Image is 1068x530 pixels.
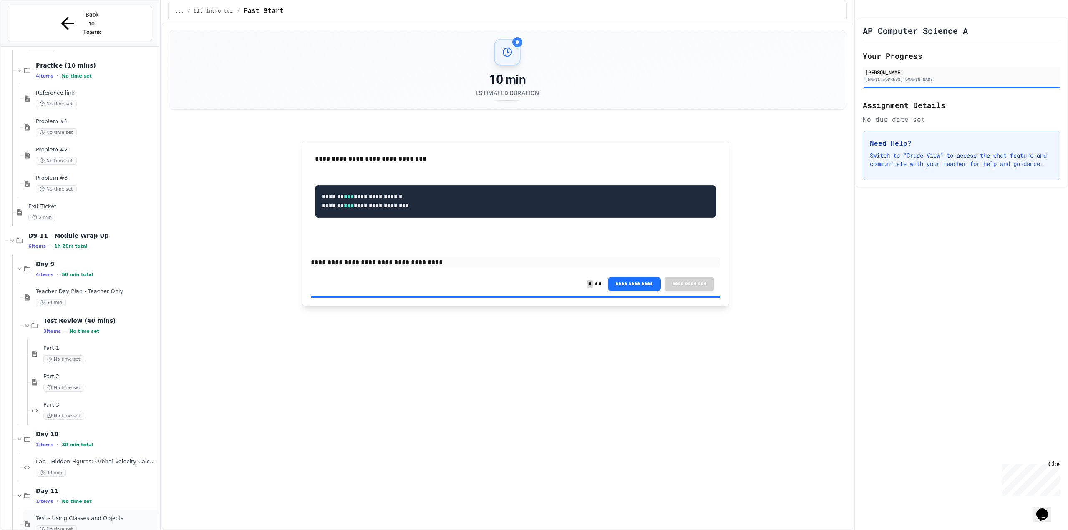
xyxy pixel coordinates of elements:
span: • [57,441,58,448]
div: Estimated Duration [476,89,539,97]
span: Test - Using Classes and Objects [36,515,157,522]
div: 10 min [476,72,539,87]
span: Lab - Hidden Figures: Orbital Velocity Calculator [36,458,157,465]
div: [EMAIL_ADDRESS][DOMAIN_NAME] [865,76,1058,83]
span: Practice (10 mins) [36,62,157,69]
span: / [237,8,240,15]
span: No time set [62,73,92,79]
span: Day 10 [36,430,157,438]
span: • [49,243,51,249]
span: Part 1 [43,345,157,352]
span: No time set [43,355,84,363]
span: 50 min [36,299,66,306]
iframe: chat widget [1033,497,1060,522]
span: / [187,8,190,15]
span: No time set [36,157,77,165]
div: [PERSON_NAME] [865,68,1058,76]
span: Test Review (40 mins) [43,317,157,324]
span: D1: Intro to APCSA [194,8,234,15]
span: Back to Teams [82,10,102,37]
p: Switch to "Grade View" to access the chat feature and communicate with your teacher for help and ... [870,151,1053,168]
span: Exit Ticket [28,203,157,210]
span: • [57,498,58,505]
button: Back to Teams [8,6,152,41]
div: No due date set [863,114,1060,124]
h2: Assignment Details [863,99,1060,111]
span: No time set [36,100,77,108]
span: Day 9 [36,260,157,268]
span: 4 items [36,272,53,277]
span: Problem #2 [36,146,157,153]
span: 1 items [36,442,53,447]
span: Day 11 [36,487,157,495]
span: 6 items [28,244,46,249]
span: Problem #1 [36,118,157,125]
span: Part 2 [43,373,157,380]
span: 2 min [28,214,55,221]
span: 30 min [36,469,66,477]
span: • [57,73,58,79]
span: No time set [62,499,92,504]
h1: AP Computer Science A [863,25,968,36]
span: • [64,328,66,334]
span: Fast Start [244,6,284,16]
h2: Your Progress [863,50,1060,62]
span: 30 min total [62,442,93,447]
span: 1 items [36,499,53,504]
h3: Need Help? [870,138,1053,148]
span: Teacher Day Plan - Teacher Only [36,288,157,295]
span: Reference link [36,90,157,97]
span: 1h 20m total [54,244,87,249]
span: 50 min total [62,272,93,277]
div: Chat with us now!Close [3,3,58,53]
span: No time set [43,384,84,392]
span: Problem #3 [36,175,157,182]
span: 3 items [43,329,61,334]
span: ... [175,8,184,15]
span: No time set [43,412,84,420]
span: No time set [36,185,77,193]
span: No time set [36,128,77,136]
iframe: chat widget [999,460,1060,496]
span: Part 3 [43,402,157,409]
span: D9-11 - Module Wrap Up [28,232,157,239]
span: No time set [69,329,99,334]
span: 4 items [36,73,53,79]
span: • [57,271,58,278]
